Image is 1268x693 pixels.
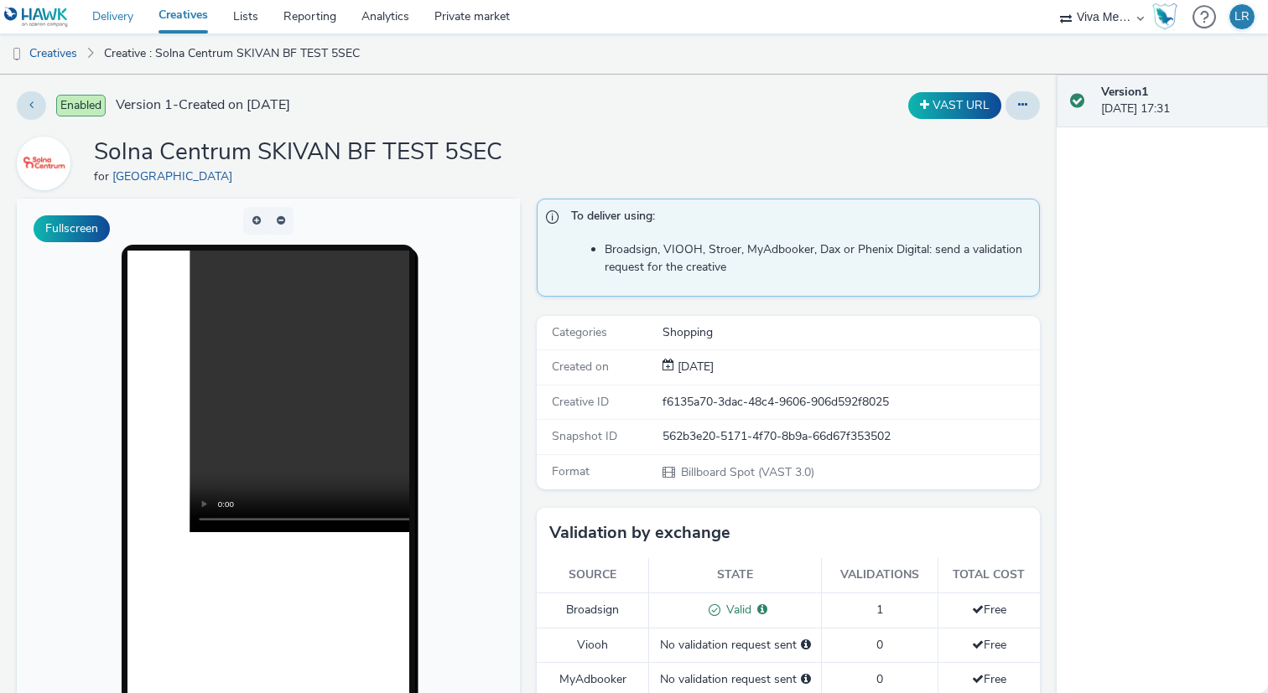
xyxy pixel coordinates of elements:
div: No validation request sent [657,637,813,654]
td: Viooh [537,628,649,662]
th: State [649,558,822,592]
span: [DATE] [674,359,714,375]
li: Broadsign, VIOOH, Stroer, MyAdbooker, Dax or Phenix Digital: send a validation request for the cr... [605,241,1031,276]
div: Shopping [663,324,1038,341]
div: Creation 15 October 2025, 17:31 [674,359,714,375]
h1: Solna Centrum SKIVAN BF TEST 5SEC [94,137,502,168]
th: Source [537,558,649,592]
span: Free [972,671,1006,687]
span: Version 1 - Created on [DATE] [116,96,290,115]
th: Total cost [938,558,1040,592]
span: To deliver using: [571,208,1022,230]
a: Solna Centrum [17,155,77,171]
strong: Version 1 [1101,84,1148,100]
span: 0 [876,637,883,653]
div: Please select a deal below and click on Send to send a validation request to MyAdbooker. [801,671,811,688]
th: Validations [822,558,938,592]
span: Snapshot ID [552,428,617,444]
span: Valid [720,602,751,618]
span: Format [552,463,590,479]
div: 562b3e20-5171-4f70-8b9a-66d67f353502 [663,428,1038,445]
span: Categories [552,324,607,340]
div: Duplicate the creative as a VAST URL [904,92,1006,119]
button: Fullscreen [34,215,110,242]
span: 1 [876,602,883,618]
span: Free [972,637,1006,653]
button: VAST URL [908,92,1001,119]
span: Created on [552,359,609,375]
span: Enabled [56,95,106,116]
span: Free [972,602,1006,618]
span: 0 [876,671,883,687]
div: LR [1234,4,1250,29]
span: Creative ID [552,394,609,410]
div: [DATE] 17:31 [1101,84,1255,118]
a: [GEOGRAPHIC_DATA] [112,168,239,184]
div: f6135a70-3dac-48c4-9606-906d592f8025 [663,394,1038,411]
div: Please select a deal below and click on Send to send a validation request to Viooh. [801,637,811,654]
img: dooh [8,46,25,63]
h3: Validation by exchange [549,520,730,546]
img: Hawk Academy [1152,3,1177,30]
a: Creative : Solna Centrum SKIVAN BF TEST 5SEC [96,34,368,74]
img: undefined Logo [4,7,69,28]
a: Hawk Academy [1152,3,1184,30]
div: No validation request sent [657,671,813,688]
img: Solna Centrum [19,139,68,188]
span: Billboard Spot (VAST 3.0) [679,464,814,480]
td: Broadsign [537,592,649,628]
span: for [94,168,112,184]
